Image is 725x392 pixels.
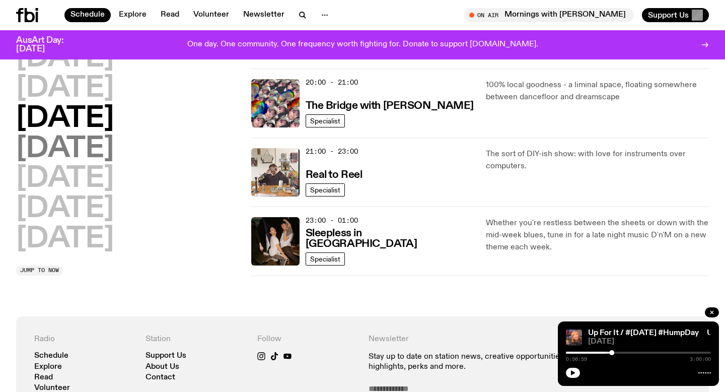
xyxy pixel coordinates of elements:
button: [DATE] [16,75,114,103]
p: Whether you're restless between the sheets or down with the mid-week blues, tune in for a late ni... [486,217,709,253]
a: Volunteer [34,384,70,392]
h4: Newsletter [369,335,579,344]
button: Support Us [642,8,709,22]
p: One day. One community. One frequency worth fighting for. Donate to support [DOMAIN_NAME]. [187,40,538,49]
button: [DATE] [16,225,114,253]
h4: Follow [257,335,356,344]
button: [DATE] [16,165,114,193]
p: 100% local goodness - a liminal space, floating somewhere between dancefloor and dreamscape [486,79,709,103]
img: Jasper Craig Adams holds a vintage camera to his eye, obscuring his face. He is wearing a grey ju... [251,148,300,197]
span: 3:00:00 [690,357,711,362]
h3: Sleepless in [GEOGRAPHIC_DATA] [306,228,474,249]
a: About Us [146,363,179,371]
span: Jump to now [20,268,59,273]
a: Specialist [306,252,345,266]
a: Explore [113,8,153,22]
button: [DATE] [16,135,114,163]
h3: The Bridge with [PERSON_NAME] [306,101,474,111]
a: Volunteer [187,8,235,22]
span: 0:56:59 [566,357,587,362]
a: Support Us [146,352,186,360]
button: [DATE] [16,195,114,223]
h3: Real to Reel [306,170,362,180]
a: Newsletter [237,8,291,22]
button: [DATE] [16,105,114,133]
span: Specialist [310,255,340,263]
button: Jump to now [16,266,63,276]
span: 20:00 - 21:00 [306,78,358,87]
span: [DATE] [588,338,711,346]
span: Support Us [648,11,689,20]
span: 23:00 - 01:00 [306,216,358,225]
a: Contact [146,374,175,381]
a: Schedule [64,8,111,22]
a: Real to Reel [306,168,362,180]
a: Read [34,374,53,381]
p: Stay up to date on station news, creative opportunities, highlights, perks and more. [369,352,579,371]
span: 21:00 - 23:00 [306,147,358,156]
span: Specialist [310,117,340,124]
h4: Radio [34,335,133,344]
p: The sort of DIY-ish show: with love for instruments over computers. [486,148,709,172]
a: Sleepless in [GEOGRAPHIC_DATA] [306,226,474,249]
a: Schedule [34,352,68,360]
a: The Bridge with [PERSON_NAME] [306,99,474,111]
a: Up For It / #[DATE] #HumpDay [588,329,699,337]
a: Specialist [306,183,345,197]
button: On AirMornings with [PERSON_NAME] [464,8,634,22]
h3: AusArt Day: [DATE] [16,36,81,53]
span: Specialist [310,186,340,193]
h4: Station [146,335,245,344]
a: Read [155,8,185,22]
a: Specialist [306,114,345,127]
a: Explore [34,363,62,371]
img: Marcus Whale is on the left, bent to his knees and arching back with a gleeful look his face He i... [251,217,300,266]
